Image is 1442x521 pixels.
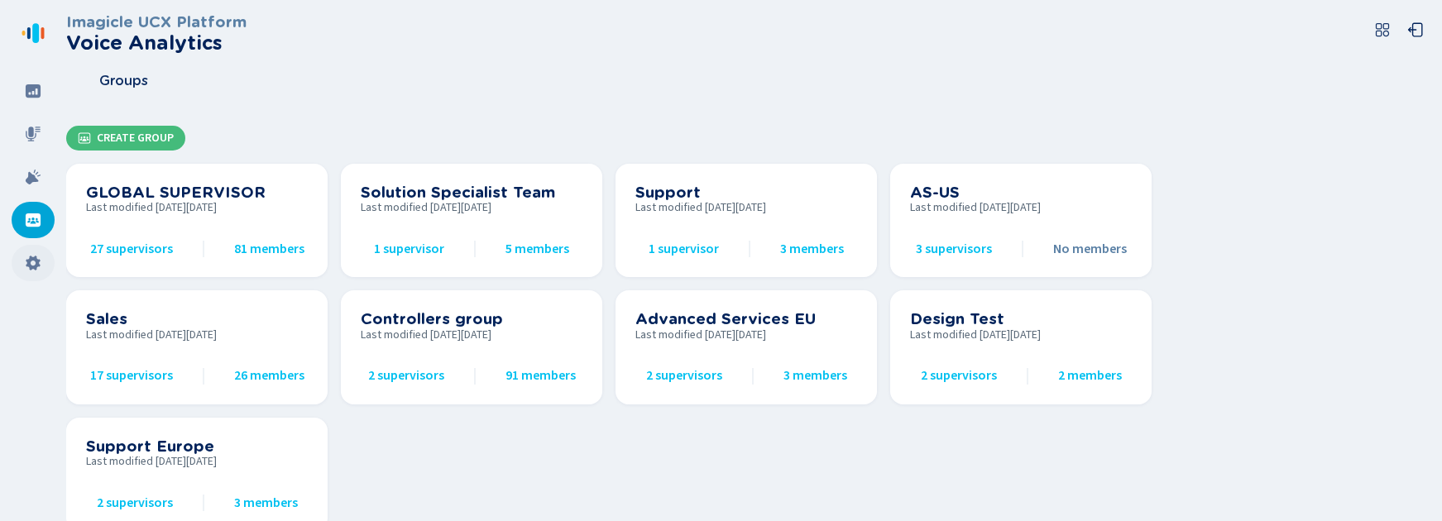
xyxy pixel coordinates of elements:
div: Alarms [12,159,55,195]
span: Groups [99,74,148,88]
span: Last modified [DATE][DATE] [910,201,1132,214]
span: 2 supervisors [646,368,722,383]
span: 1 supervisor [374,241,444,256]
span: 91 members [505,368,576,383]
span: 3 members [783,368,847,383]
span: 3 supervisors [916,241,992,256]
svg: alarm-filled [25,169,41,185]
svg: box-arrow-left [1407,22,1424,38]
svg: mic-fill [25,126,41,142]
span: 81 members [234,241,304,256]
h3: Controllers group [361,310,582,328]
span: Last modified [DATE][DATE] [361,201,582,214]
h3: Design Test [910,310,1132,328]
span: 1 supervisor [649,241,719,256]
button: Create Group [66,126,185,151]
div: Settings [12,245,55,281]
h3: Support [635,184,857,202]
h3: Imagicle UCX Platform [66,13,247,31]
span: Last modified [DATE][DATE] [635,328,857,342]
span: Last modified [DATE][DATE] [86,201,308,214]
svg: dashboard-filled [25,83,41,99]
h3: Sales [86,310,308,328]
span: 3 members [780,241,844,256]
h3: Support Europe [86,437,308,456]
h3: GLOBAL SUPERVISOR [86,184,308,202]
span: Last modified [DATE][DATE] [361,328,582,342]
h3: AS-US [910,184,1132,202]
span: 2 supervisors [921,368,997,383]
span: 17 supervisors [90,368,173,383]
span: 2 members [1058,368,1122,383]
div: Recordings [12,116,55,152]
span: No members [1053,241,1127,256]
span: 2 supervisors [368,368,444,383]
span: 2 supervisors [97,495,173,510]
span: Last modified [DATE][DATE] [910,328,1132,342]
h2: Voice Analytics [66,31,247,55]
h3: Advanced Services EU [635,310,857,328]
div: Groups [12,202,55,238]
span: Create Group [97,131,174,145]
svg: groups [78,131,91,145]
span: Last modified [DATE][DATE] [635,201,857,214]
span: 26 members [234,368,304,383]
div: Dashboard [12,73,55,109]
span: 27 supervisors [90,241,173,256]
svg: groups-filled [25,212,41,228]
span: Last modified [DATE][DATE] [86,328,308,342]
h3: Solution Specialist Team [361,184,582,202]
span: 5 members [505,241,569,256]
span: 3 members [234,495,298,510]
span: Last modified [DATE][DATE] [86,455,308,468]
